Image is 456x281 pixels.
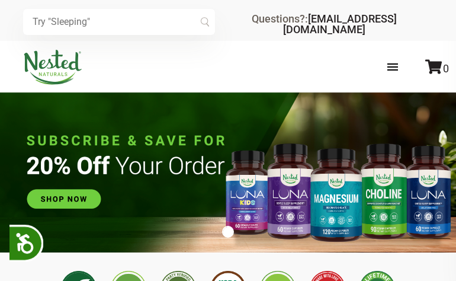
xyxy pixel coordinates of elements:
[215,14,433,35] div: Questions?:
[443,62,449,75] span: 0
[425,62,449,75] a: 0
[23,9,215,35] input: Try "Sleeping"
[23,50,82,85] img: Nested Naturals
[222,226,234,238] button: 1 of 1
[283,12,397,36] a: [EMAIL_ADDRESS][DOMAIN_NAME]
